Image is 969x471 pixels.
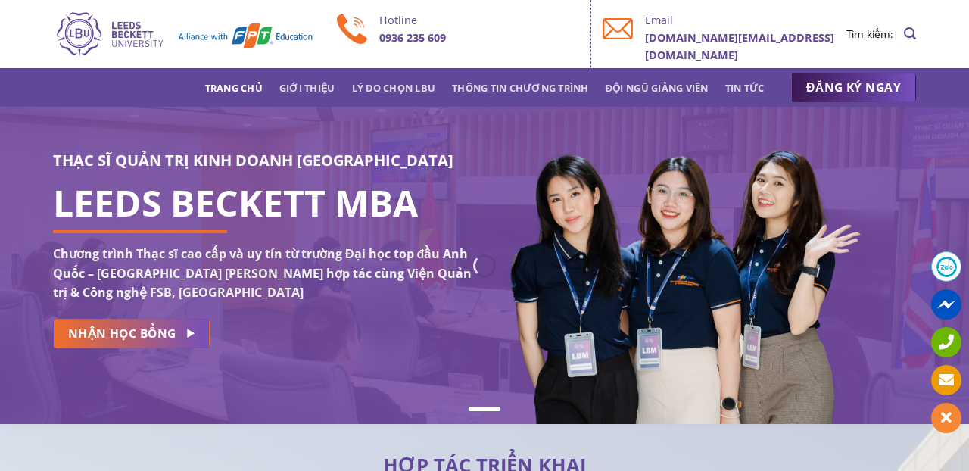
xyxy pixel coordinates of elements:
[645,11,846,29] p: Email
[725,74,765,101] a: Tin tức
[806,78,901,97] span: ĐĂNG KÝ NGAY
[352,74,436,101] a: Lý do chọn LBU
[645,30,834,62] b: [DOMAIN_NAME][EMAIL_ADDRESS][DOMAIN_NAME]
[379,30,446,45] b: 0936 235 609
[904,19,916,48] a: Search
[846,26,893,42] li: Tìm kiếm:
[53,10,314,58] img: Thạc sĩ Quản trị kinh doanh Quốc tế
[53,148,473,173] h3: THẠC SĨ QUẢN TRỊ KINH DOANH [GEOGRAPHIC_DATA]
[469,407,500,411] li: Page dot 1
[53,194,473,212] h1: LEEDS BECKETT MBA
[452,74,589,101] a: Thông tin chương trình
[68,324,176,343] span: NHẬN HỌC BỔNG
[791,73,916,103] a: ĐĂNG KÝ NGAY
[205,74,263,101] a: Trang chủ
[379,11,580,29] p: Hotline
[53,319,210,348] a: NHẬN HỌC BỔNG
[279,74,335,101] a: Giới thiệu
[53,245,472,301] strong: Chương trình Thạc sĩ cao cấp và uy tín từ trường Đại học top đầu Anh Quốc – [GEOGRAPHIC_DATA] [PE...
[606,74,709,101] a: Đội ngũ giảng viên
